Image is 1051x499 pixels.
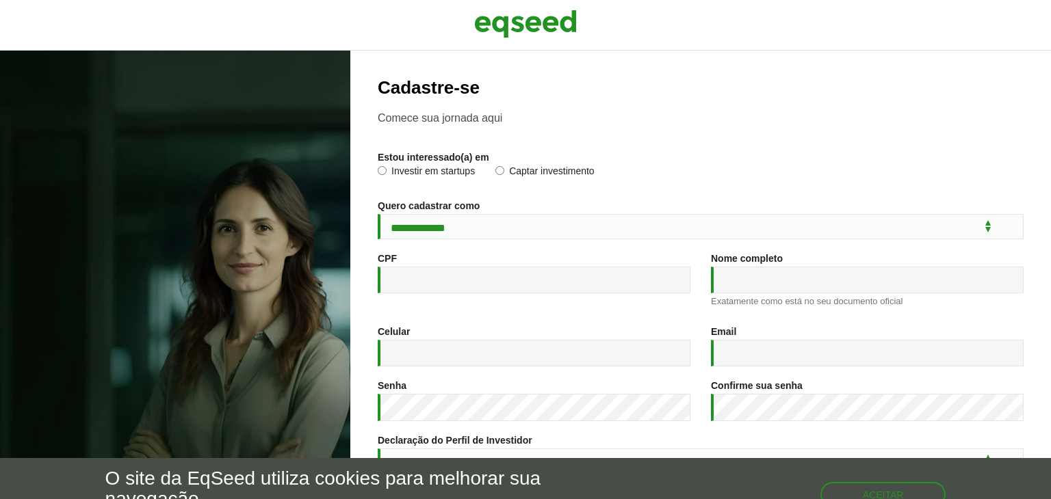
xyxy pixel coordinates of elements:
[378,78,1024,98] h2: Cadastre-se
[378,166,387,175] input: Investir em startups
[378,327,410,336] label: Celular
[378,381,406,390] label: Senha
[378,152,489,162] label: Estou interessado(a) em
[378,201,480,211] label: Quero cadastrar como
[378,435,532,445] label: Declaração do Perfil de Investidor
[711,254,783,263] label: Nome completo
[711,381,803,390] label: Confirme sua senha
[495,166,504,175] input: Captar investimento
[378,254,397,263] label: CPF
[711,297,1024,306] div: Exatamente como está no seu documento oficial
[711,327,736,336] label: Email
[495,166,595,180] label: Captar investimento
[378,166,475,180] label: Investir em startups
[474,7,577,41] img: EqSeed Logo
[378,111,1024,124] p: Comece sua jornada aqui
